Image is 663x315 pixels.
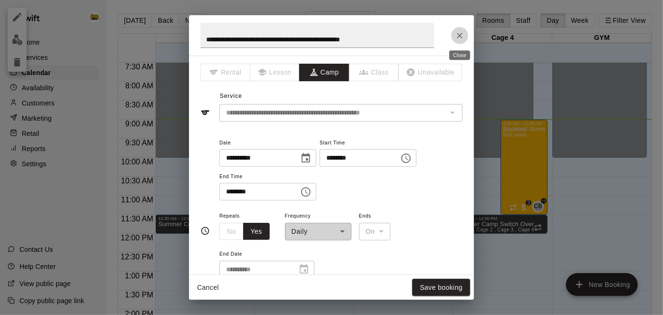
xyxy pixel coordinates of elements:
[449,50,470,60] div: Close
[243,223,270,240] button: Yes
[220,93,242,99] span: Service
[219,210,277,223] span: Repeats
[193,279,223,296] button: Cancel
[412,279,470,296] button: Save booking
[296,149,315,168] button: Choose date, selected date is Aug 18, 2025
[350,64,399,81] span: The type of an existing booking cannot be changed
[219,171,316,183] span: End Time
[296,182,315,201] button: Choose time, selected time is 11:30 AM
[359,223,390,240] div: On
[219,137,316,150] span: Date
[285,210,351,223] span: Frequency
[320,137,417,150] span: Start Time
[219,248,314,261] span: End Date
[451,27,468,44] button: Close
[359,210,390,223] span: Ends
[200,226,210,236] svg: Timing
[219,104,463,122] div: The service of an existing booking cannot be changed
[200,108,210,117] svg: Service
[299,64,349,81] button: Camp
[219,223,270,240] div: outlined button group
[399,64,463,81] span: The type of an existing booking cannot be changed
[397,149,416,168] button: Choose time, selected time is 9:00 AM
[200,64,250,81] span: The type of an existing booking cannot be changed
[250,64,300,81] span: The type of an existing booking cannot be changed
